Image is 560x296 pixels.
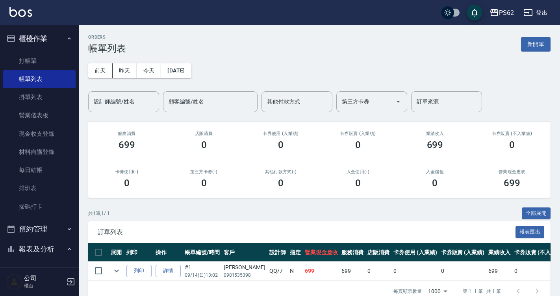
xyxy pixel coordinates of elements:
a: 掛單列表 [3,88,76,106]
td: 0 [391,262,439,280]
th: 設計師 [267,243,288,262]
td: N [288,262,303,280]
a: 報表匯出 [515,228,545,235]
button: 新開單 [521,37,551,52]
button: 登出 [520,6,551,20]
h3: 699 [504,178,520,189]
h3: 0 [355,139,361,150]
h3: 0 [355,178,361,189]
span: 訂單列表 [98,228,515,236]
div: [PERSON_NAME] [224,263,265,272]
h3: 0 [124,178,130,189]
a: 新開單 [521,40,551,48]
button: 今天 [137,63,161,78]
td: 699 [303,262,340,280]
button: [DATE] [161,63,191,78]
button: save [467,5,482,20]
h2: ORDERS [88,35,126,40]
p: 09/14 (日) 13:02 [185,272,220,279]
p: 0981535398 [224,272,265,279]
a: 報表目錄 [3,263,76,281]
td: #1 [183,262,222,280]
td: QQ /7 [267,262,288,280]
th: 指定 [288,243,303,262]
td: 0 [365,262,391,280]
h2: 卡券使用 (入業績) [252,131,310,136]
button: 前天 [88,63,113,78]
h2: 第三方卡券(-) [175,169,233,174]
button: PS62 [486,5,517,21]
h2: 卡券使用(-) [98,169,156,174]
h2: 卡券販賣 (不入業績) [483,131,541,136]
p: 第 1–1 筆 共 1 筆 [463,288,501,295]
button: 報表及分析 [3,239,76,259]
button: 櫃檯作業 [3,28,76,49]
button: expand row [111,265,122,277]
button: 全部展開 [522,207,551,220]
p: 共 1 筆, 1 / 1 [88,210,110,217]
h3: 0 [201,139,207,150]
button: 報表匯出 [515,226,545,238]
h2: 卡券販賣 (入業績) [329,131,387,136]
th: 操作 [154,243,183,262]
div: PS62 [499,8,514,18]
a: 打帳單 [3,52,76,70]
h3: 0 [278,178,284,189]
h2: 營業現金應收 [483,169,541,174]
h2: 業績收入 [406,131,464,136]
button: 昨天 [113,63,137,78]
button: 列印 [126,265,152,277]
a: 每日結帳 [3,161,76,179]
th: 服務消費 [339,243,365,262]
td: 699 [339,262,365,280]
th: 列印 [124,243,154,262]
th: 客戶 [222,243,267,262]
td: 699 [486,262,512,280]
th: 營業現金應收 [303,243,340,262]
h3: 699 [427,139,443,150]
h3: 0 [278,139,284,150]
th: 展開 [109,243,124,262]
th: 卡券販賣 (入業績) [439,243,487,262]
th: 帳單編號/時間 [183,243,222,262]
p: 每頁顯示數量 [393,288,422,295]
h3: 0 [509,139,515,150]
p: 櫃台 [24,282,64,289]
h3: 0 [432,178,438,189]
h2: 店販消費 [175,131,233,136]
th: 店販消費 [365,243,391,262]
button: Open [392,95,404,108]
h5: 公司 [24,274,64,282]
a: 材料自購登錄 [3,143,76,161]
h3: 0 [201,178,207,189]
h3: 服務消費 [98,131,156,136]
a: 排班表 [3,179,76,197]
a: 詳情 [156,265,181,277]
th: 業績收入 [486,243,512,262]
a: 現金收支登錄 [3,125,76,143]
h3: 699 [119,139,135,150]
td: 0 [439,262,487,280]
img: Person [6,274,22,290]
a: 營業儀表板 [3,106,76,124]
a: 帳單列表 [3,70,76,88]
th: 卡券使用 (入業績) [391,243,439,262]
a: 掃碼打卡 [3,198,76,216]
img: Logo [9,7,32,17]
button: 預約管理 [3,219,76,239]
h3: 帳單列表 [88,43,126,54]
h2: 入金儲值 [406,169,464,174]
h2: 入金使用(-) [329,169,387,174]
h2: 其他付款方式(-) [252,169,310,174]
